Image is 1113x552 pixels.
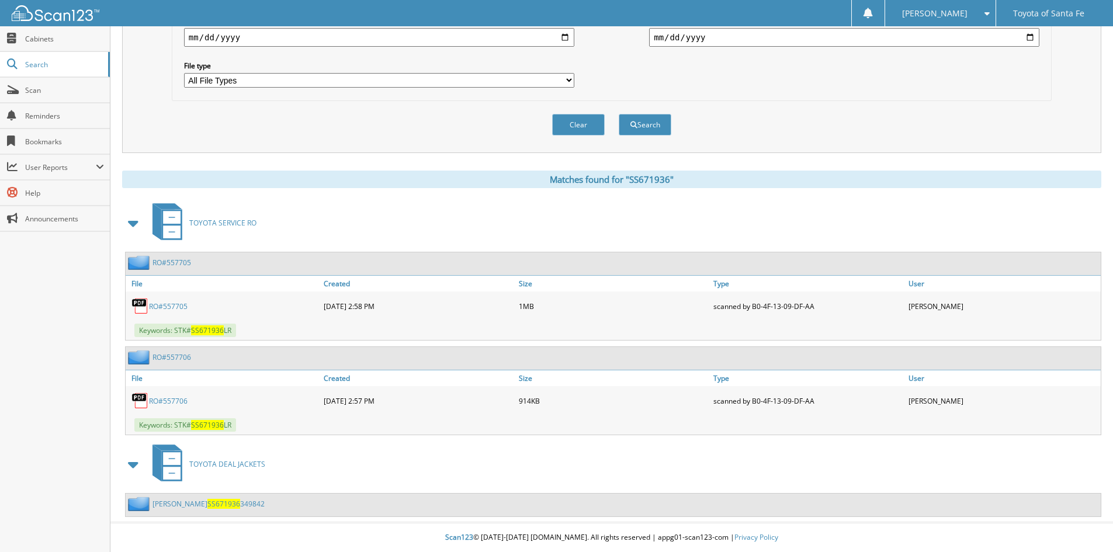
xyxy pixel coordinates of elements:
span: Keywords: STK# LR [134,324,236,337]
div: Matches found for "SS671936" [122,171,1101,188]
span: Bookmarks [25,137,104,147]
a: File [126,370,321,386]
a: Size [516,276,711,291]
iframe: Chat Widget [1055,496,1113,552]
span: Help [25,188,104,198]
a: Created [321,276,516,291]
img: PDF.png [131,297,149,315]
div: [PERSON_NAME] [906,389,1101,412]
img: folder2.png [128,350,152,364]
a: RO#557706 [152,352,191,362]
span: Search [25,60,102,70]
div: 1MB [516,294,711,318]
span: Reminders [25,111,104,121]
div: scanned by B0-4F-13-09-DF-AA [710,294,906,318]
a: RO#557705 [152,258,191,268]
span: SS671936 [191,325,224,335]
a: Type [710,370,906,386]
div: scanned by B0-4F-13-09-DF-AA [710,389,906,412]
span: Cabinets [25,34,104,44]
span: Scan123 [445,532,473,542]
span: Scan [25,85,104,95]
div: [PERSON_NAME] [906,294,1101,318]
span: Keywords: STK# LR [134,418,236,432]
a: TOYOTA DEAL JACKETS [145,441,265,487]
a: User [906,276,1101,291]
a: Created [321,370,516,386]
span: [PERSON_NAME] [902,10,968,17]
span: Toyota of Santa Fe [1013,10,1084,17]
a: User [906,370,1101,386]
button: Search [619,114,671,136]
div: [DATE] 2:58 PM [321,294,516,318]
a: Type [710,276,906,291]
div: © [DATE]-[DATE] [DOMAIN_NAME]. All rights reserved | appg01-scan123-com | [110,523,1113,552]
span: User Reports [25,162,96,172]
button: Clear [552,114,605,136]
a: Privacy Policy [734,532,778,542]
span: TOYOTA SERVICE RO [189,218,256,228]
input: start [184,28,574,47]
label: File type [184,61,574,71]
span: TOYOTA DEAL JACKETS [189,459,265,469]
span: SS671936 [191,420,224,430]
input: end [649,28,1039,47]
img: folder2.png [128,255,152,270]
a: RO#557705 [149,301,188,311]
a: RO#557706 [149,396,188,406]
a: TOYOTA SERVICE RO [145,200,256,246]
div: 914KB [516,389,711,412]
span: Announcements [25,214,104,224]
a: Size [516,370,711,386]
img: folder2.png [128,497,152,511]
span: SS671936 [207,499,240,509]
img: scan123-logo-white.svg [12,5,99,21]
img: PDF.png [131,392,149,409]
a: File [126,276,321,291]
div: [DATE] 2:57 PM [321,389,516,412]
a: [PERSON_NAME]SS671936349842 [152,499,265,509]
